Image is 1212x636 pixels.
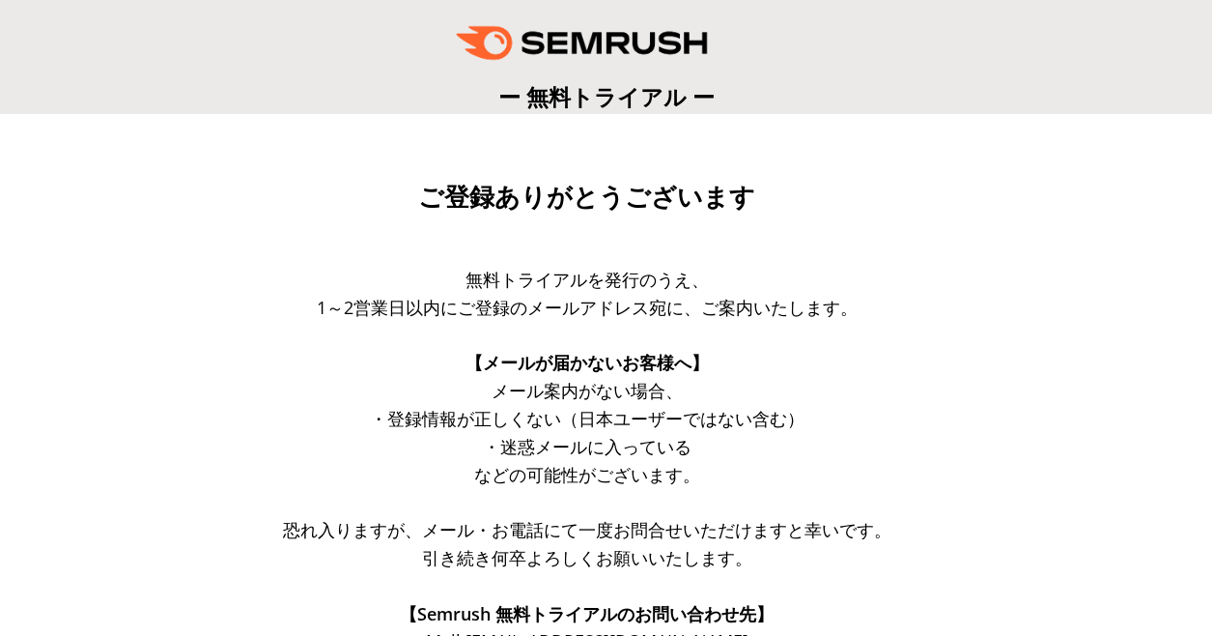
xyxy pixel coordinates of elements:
span: などの可能性がございます。 [474,463,700,486]
span: 【Semrush 無料トライアルのお問い合わせ先】 [400,602,774,625]
span: ー 無料トライアル ー [498,81,715,112]
span: 1～2営業日以内にご登録のメールアドレス宛に、ご案内いたします。 [317,296,858,319]
span: ご登録ありがとうございます [418,183,755,212]
span: ・迷惑メールに入っている [483,435,691,458]
span: メール案内がない場合、 [492,379,683,402]
span: 無料トライアルを発行のうえ、 [465,268,709,291]
span: 【メールが届かないお客様へ】 [465,351,709,374]
span: 恐れ入りますが、メール・お電話にて一度お問合せいただけますと幸いです。 [283,518,891,541]
span: 引き続き何卒よろしくお願いいたします。 [422,546,752,569]
span: ・登録情報が正しくない（日本ユーザーではない含む） [370,407,804,430]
